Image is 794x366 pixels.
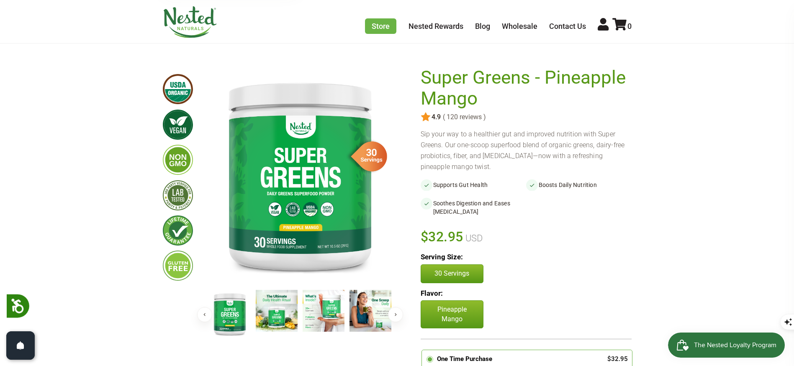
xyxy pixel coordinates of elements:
[163,180,193,210] img: thirdpartytested
[421,112,431,122] img: star.svg
[421,289,443,297] b: Flavor:
[421,228,464,246] span: $32.95
[421,129,632,172] div: Sip your way to a healthier gut and improved nutrition with Super Greens. Our one-scoop superfood...
[388,307,403,322] button: Next
[163,145,193,175] img: gmofree
[163,251,193,281] img: glutenfree
[421,67,627,109] h1: Super Greens - Pineapple Mango
[421,300,483,328] p: Pineapple Mango
[421,253,463,261] b: Serving Size:
[549,22,586,31] a: Contact Us
[345,138,387,174] img: sg-servings-30.png
[163,110,193,140] img: vegan
[163,6,217,38] img: Nested Naturals
[163,74,193,104] img: usdaorganic
[421,264,483,283] button: 30 Servings
[526,179,632,191] li: Boosts Daily Nutrition
[206,67,394,283] img: Super Greens - Pineapple Mango
[421,179,526,191] li: Supports Gut Health
[627,22,632,31] span: 0
[256,290,298,332] img: Super Greens - Pineapple Mango
[431,113,441,121] span: 4.9
[502,22,537,31] a: Wholesale
[197,307,212,322] button: Previous
[612,22,632,31] a: 0
[6,331,35,360] button: Open
[409,22,463,31] a: Nested Rewards
[668,333,786,358] iframe: Button to open loyalty program pop-up
[475,22,490,31] a: Blog
[463,233,483,243] span: USD
[349,290,391,332] img: Super Greens - Pineapple Mango
[365,18,396,34] a: Store
[163,215,193,246] img: lifetimeguarantee
[441,113,486,121] span: ( 120 reviews )
[429,269,475,278] p: 30 Servings
[209,290,251,338] img: Super Greens - Pineapple Mango
[303,290,344,332] img: Super Greens - Pineapple Mango
[421,197,526,218] li: Soothes Digestion and Eases [MEDICAL_DATA]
